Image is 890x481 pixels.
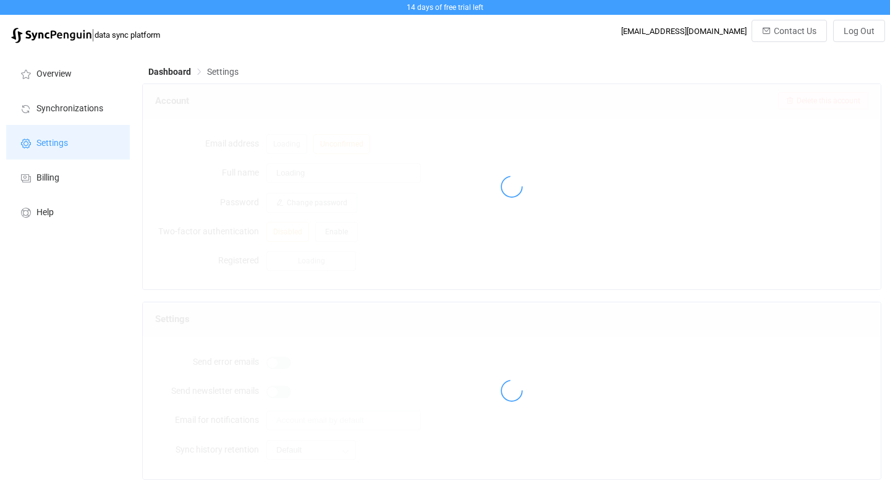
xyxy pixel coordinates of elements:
a: Settings [6,125,130,160]
span: Log Out [844,26,875,36]
span: | [91,26,95,43]
a: |data sync platform [11,26,160,43]
span: Overview [36,69,72,79]
span: Help [36,208,54,218]
div: [EMAIL_ADDRESS][DOMAIN_NAME] [621,27,747,36]
span: Billing [36,173,59,183]
span: Contact Us [774,26,816,36]
span: data sync platform [95,30,160,40]
button: Contact Us [752,20,827,42]
a: Overview [6,56,130,90]
a: Help [6,194,130,229]
span: Settings [36,138,68,148]
button: Log Out [833,20,885,42]
a: Billing [6,160,130,194]
span: 14 days of free trial left [407,3,483,12]
div: Breadcrumb [148,67,239,76]
a: Synchronizations [6,90,130,125]
span: Settings [207,67,239,77]
span: Dashboard [148,67,191,77]
img: syncpenguin.svg [11,28,91,43]
span: Synchronizations [36,104,103,114]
